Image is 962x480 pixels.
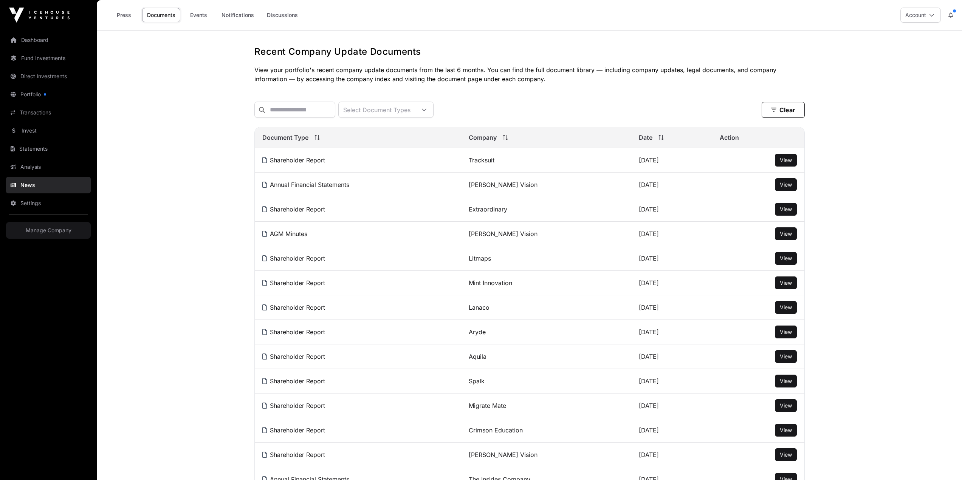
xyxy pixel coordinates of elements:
button: View [775,399,797,412]
span: View [780,181,792,188]
td: [DATE] [631,271,713,295]
a: AGM Minutes [262,230,307,238]
a: Transactions [6,104,91,121]
a: View [780,377,792,385]
a: Settings [6,195,91,211]
td: [DATE] [631,394,713,418]
a: Aquila [469,353,486,360]
a: [PERSON_NAME] Vision [469,451,538,458]
span: Document Type [262,133,308,142]
span: View [780,230,792,237]
p: View your portfolio's recent company update documents from the last 6 months. You can find the fu... [254,65,805,83]
a: View [780,328,792,336]
a: Shareholder Report [262,451,325,458]
button: View [775,350,797,363]
span: Date [639,133,652,142]
span: View [780,157,792,163]
button: View [775,154,797,167]
button: Account [900,8,941,23]
td: [DATE] [631,344,713,369]
span: View [780,206,792,212]
button: View [775,326,797,338]
a: Spalk [469,377,485,385]
a: Press [109,8,139,22]
a: Shareholder Report [262,353,325,360]
td: [DATE] [631,320,713,344]
button: View [775,448,797,461]
td: [DATE] [631,295,713,320]
a: Shareholder Report [262,279,325,287]
span: Action [720,133,739,142]
a: View [780,426,792,434]
span: View [780,329,792,335]
a: Migrate Mate [469,402,506,409]
a: [PERSON_NAME] Vision [469,230,538,238]
a: Shareholder Report [262,426,325,434]
a: News [6,177,91,193]
button: View [775,252,797,265]
a: View [780,230,792,238]
span: View [780,402,792,409]
a: Discussions [262,8,303,22]
button: View [775,227,797,240]
a: Shareholder Report [262,255,325,262]
button: View [775,178,797,191]
a: Dashboard [6,32,91,48]
td: [DATE] [631,418,713,443]
td: [DATE] [631,443,713,467]
a: View [780,255,792,262]
a: Shareholder Report [262,328,325,336]
span: View [780,353,792,360]
a: Statements [6,140,91,157]
a: [PERSON_NAME] Vision [469,181,538,188]
span: Company [469,133,497,142]
a: Litmaps [469,255,491,262]
a: Events [183,8,214,22]
a: Shareholder Report [262,205,325,213]
button: View [775,375,797,387]
a: Crimson Education [469,426,523,434]
a: Shareholder Report [262,402,325,409]
div: Select Document Types [339,102,415,117]
a: Fund Investments [6,50,91,66]
a: Tracksuit [469,156,494,164]
span: View [780,451,792,458]
img: Icehouse Ventures Logo [9,8,70,23]
a: View [780,181,792,188]
a: Shareholder Report [262,156,325,164]
button: Clear [762,102,805,118]
span: View [780,279,792,286]
a: Annual Financial Statements [262,181,349,188]
button: View [775,203,797,216]
iframe: Chat Widget [924,444,962,480]
td: [DATE] [631,148,713,173]
a: Documents [142,8,180,22]
td: [DATE] [631,173,713,197]
a: Shareholder Report [262,304,325,311]
a: Lanaco [469,304,490,311]
a: View [780,304,792,311]
a: View [780,451,792,458]
td: [DATE] [631,222,713,246]
a: View [780,156,792,164]
a: Notifications [217,8,259,22]
a: Direct Investments [6,68,91,85]
h1: Recent Company Update Documents [254,46,805,58]
a: View [780,402,792,409]
a: View [780,279,792,287]
a: Aryde [469,328,486,336]
a: View [780,205,792,213]
span: View [780,378,792,384]
a: Invest [6,122,91,139]
a: View [780,353,792,360]
a: Portfolio [6,86,91,103]
a: Manage Company [6,222,91,239]
td: [DATE] [631,369,713,394]
button: View [775,424,797,437]
a: Analysis [6,159,91,175]
td: [DATE] [631,197,713,222]
a: Shareholder Report [262,377,325,385]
